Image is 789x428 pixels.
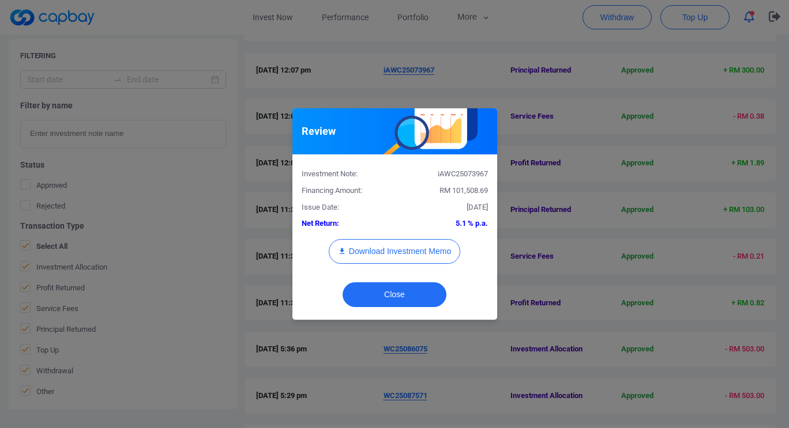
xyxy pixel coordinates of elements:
[394,168,497,180] div: iAWC25073967
[293,218,395,230] div: Net Return:
[394,218,497,230] div: 5.1 % p.a.
[293,168,395,180] div: Investment Note:
[394,202,497,214] div: [DATE]
[439,186,488,195] span: RM 101,508.69
[293,185,395,197] div: Financing Amount:
[343,282,446,307] button: Close
[293,202,395,214] div: Issue Date:
[302,124,336,138] h5: Review
[329,239,460,264] button: Download Investment Memo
